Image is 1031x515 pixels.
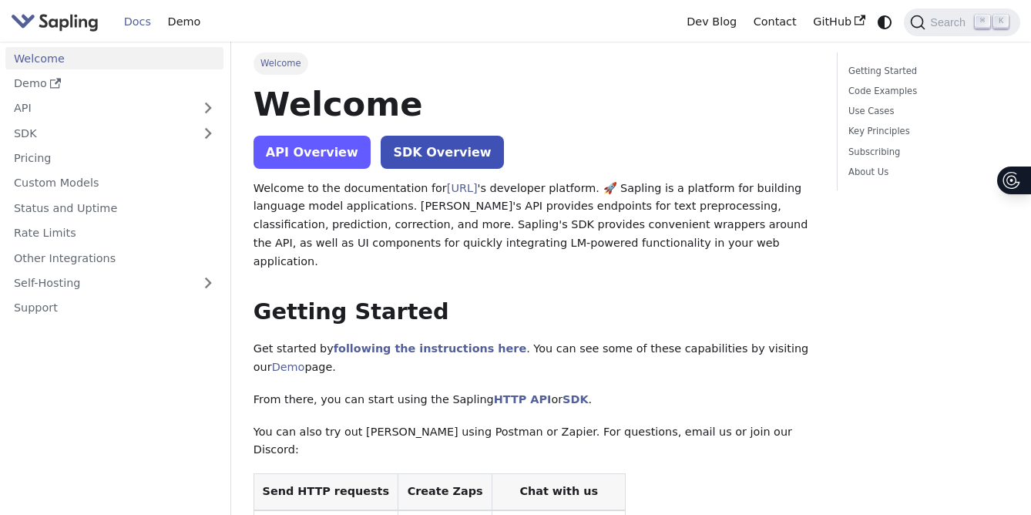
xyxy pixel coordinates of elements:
kbd: K [993,15,1009,29]
a: Rate Limits [5,222,223,244]
a: Sapling.ai [11,11,104,33]
a: Demo [272,361,305,373]
a: following the instructions here [334,342,526,355]
h2: Getting Started [254,298,814,326]
button: Expand sidebar category 'SDK' [193,122,223,144]
a: API [5,97,193,119]
button: Expand sidebar category 'API' [193,97,223,119]
a: Pricing [5,147,223,170]
kbd: ⌘ [975,15,990,29]
a: [URL] [447,182,478,194]
a: SDK Overview [381,136,503,169]
p: From there, you can start using the Sapling or . [254,391,814,409]
a: Getting Started [848,64,1003,79]
a: API Overview [254,136,371,169]
a: Self-Hosting [5,272,223,295]
h1: Welcome [254,83,814,125]
a: Custom Models [5,172,223,194]
nav: Breadcrumbs [254,52,814,74]
a: HTTP API [494,393,552,406]
th: Chat with us [492,474,626,510]
a: SDK [5,122,193,144]
a: Key Principles [848,124,1003,139]
a: Contact [745,10,805,34]
a: SDK [563,393,588,406]
p: You can also try out [PERSON_NAME] using Postman or Zapier. For questions, email us or join our D... [254,423,814,460]
a: Status and Uptime [5,197,223,219]
th: Send HTTP requests [254,474,398,510]
a: Demo [5,72,223,95]
span: Welcome [254,52,308,74]
button: Switch between dark and light mode (currently system mode) [874,11,896,33]
a: Code Examples [848,84,1003,99]
a: Subscribing [848,145,1003,160]
a: GitHub [804,10,873,34]
img: Sapling.ai [11,11,99,33]
a: Dev Blog [678,10,744,34]
a: Other Integrations [5,247,223,269]
a: Use Cases [848,104,1003,119]
button: Search (Command+K) [904,8,1019,36]
span: Search [925,16,975,29]
p: Welcome to the documentation for 's developer platform. 🚀 Sapling is a platform for building lang... [254,180,814,271]
a: Support [5,297,223,319]
a: Docs [116,10,160,34]
a: About Us [848,165,1003,180]
a: Welcome [5,47,223,69]
a: Demo [160,10,209,34]
th: Create Zaps [398,474,492,510]
p: Get started by . You can see some of these capabilities by visiting our page. [254,340,814,377]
